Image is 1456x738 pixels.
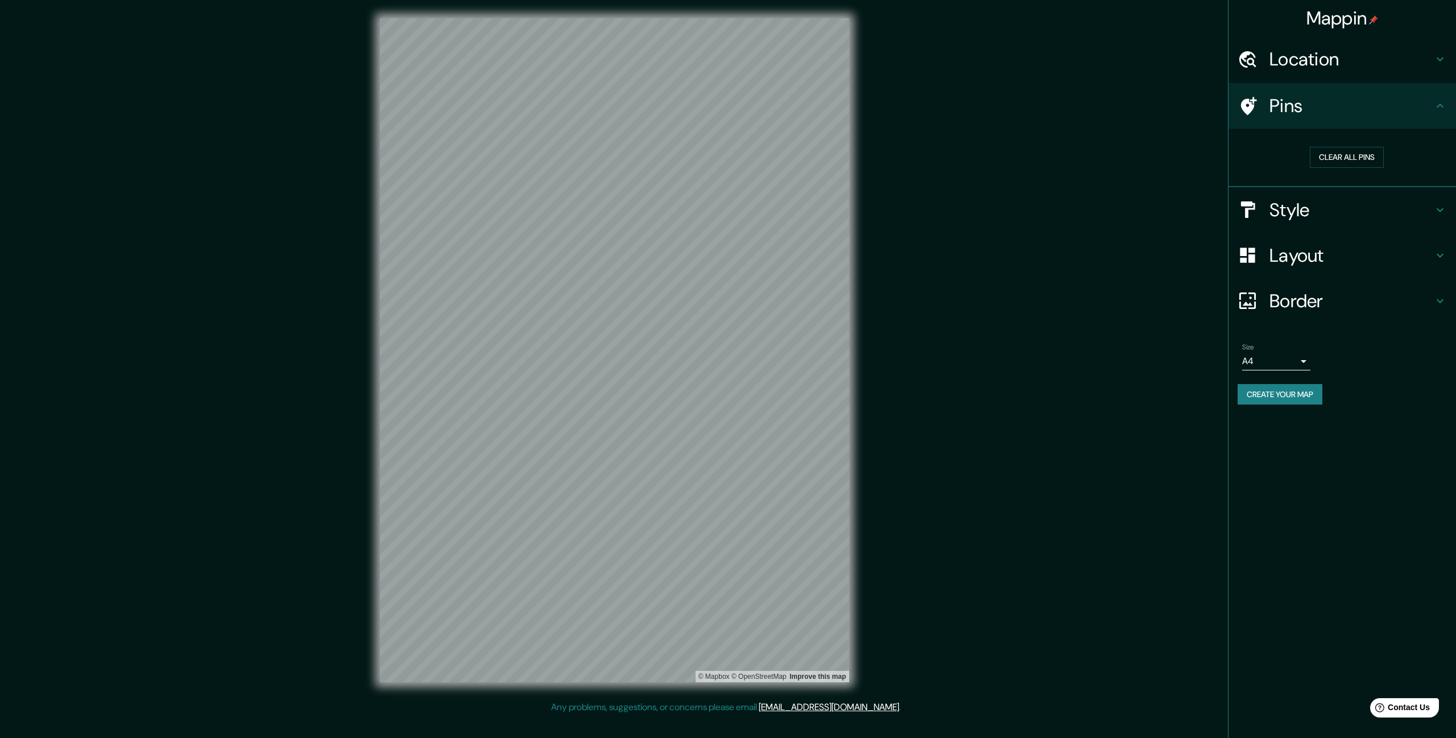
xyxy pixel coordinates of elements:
[1269,290,1433,312] h4: Border
[1269,199,1433,221] h4: Style
[1228,187,1456,233] div: Style
[1238,384,1322,405] button: Create your map
[380,18,849,682] canvas: Map
[901,700,903,714] div: .
[1269,244,1433,267] h4: Layout
[1242,352,1310,370] div: A4
[1310,147,1384,168] button: Clear all pins
[1369,15,1378,24] img: pin-icon.png
[759,701,899,713] a: [EMAIL_ADDRESS][DOMAIN_NAME]
[731,673,787,681] a: OpenStreetMap
[1242,342,1254,352] label: Size
[1269,94,1433,117] h4: Pins
[903,700,905,714] div: .
[1306,7,1379,30] h4: Mappin
[1269,48,1433,71] h4: Location
[1355,694,1443,725] iframe: Help widget launcher
[1228,233,1456,278] div: Layout
[698,673,730,681] a: Mapbox
[551,700,901,714] p: Any problems, suggestions, or concerns please email .
[1228,278,1456,324] div: Border
[1228,83,1456,129] div: Pins
[1228,36,1456,82] div: Location
[789,673,846,681] a: Map feedback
